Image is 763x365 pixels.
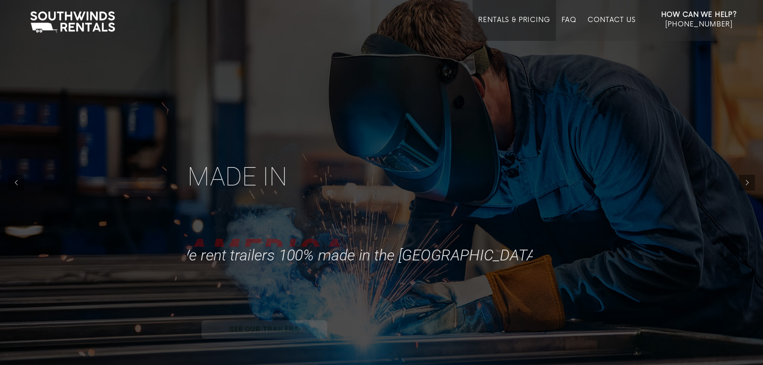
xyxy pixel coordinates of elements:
[201,320,327,339] a: SEE OUR TRAILERS
[661,11,737,19] strong: How Can We Help?
[22,13,39,19] div: v 4.0.25
[80,46,86,53] img: tab_keywords_by_traffic_grey.svg
[22,46,28,53] img: tab_domain_overview_orange.svg
[89,47,135,52] div: Keywords by Traffic
[187,160,291,194] div: Made in
[176,246,544,265] div: We rent trailers 100% made in the [GEOGRAPHIC_DATA]
[187,229,351,273] div: AMERICA
[21,21,88,27] div: Domain: [DOMAIN_NAME]
[13,21,19,27] img: website_grey.svg
[26,10,119,34] img: Southwinds Rentals Logo
[30,47,72,52] div: Domain Overview
[588,16,635,41] a: Contact Us
[661,10,737,35] a: How Can We Help? [PHONE_NUMBER]
[665,20,733,28] span: [PHONE_NUMBER]
[13,13,19,19] img: logo_orange.svg
[478,16,550,41] a: Rentals & Pricing
[562,16,577,41] a: FAQ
